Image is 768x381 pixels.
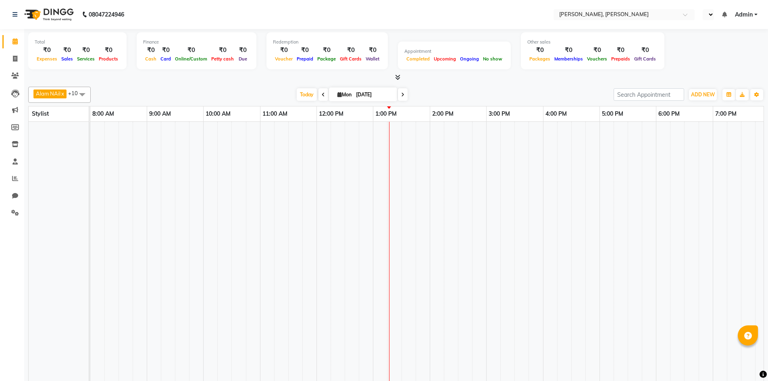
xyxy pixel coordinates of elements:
div: Appointment [404,48,504,55]
span: +10 [68,90,84,96]
span: Prepaids [609,56,632,62]
span: Vouchers [585,56,609,62]
a: 9:00 AM [147,108,173,120]
div: ₹0 [585,46,609,55]
div: ₹0 [75,46,97,55]
img: logo [21,3,76,26]
a: 5:00 PM [600,108,625,120]
span: Alam NAil [36,90,60,97]
a: 11:00 AM [260,108,289,120]
span: Gift Cards [632,56,658,62]
span: Mon [335,92,354,98]
span: Products [97,56,120,62]
div: Redemption [273,39,381,46]
span: Wallet [364,56,381,62]
div: ₹0 [315,46,338,55]
span: Packages [527,56,552,62]
a: 7:00 PM [713,108,739,120]
span: Due [237,56,249,62]
span: Ongoing [458,56,481,62]
span: Voucher [273,56,295,62]
span: Expenses [35,56,59,62]
div: ₹0 [59,46,75,55]
div: ₹0 [209,46,236,55]
div: Finance [143,39,250,46]
span: Upcoming [432,56,458,62]
a: 1:00 PM [373,108,399,120]
span: Card [158,56,173,62]
span: Online/Custom [173,56,209,62]
div: ₹0 [35,46,59,55]
div: ₹0 [158,46,173,55]
a: 4:00 PM [543,108,569,120]
span: Gift Cards [338,56,364,62]
a: 12:00 PM [317,108,345,120]
a: x [60,90,64,97]
span: Cash [143,56,158,62]
b: 08047224946 [89,3,124,26]
div: ₹0 [609,46,632,55]
div: ₹0 [632,46,658,55]
div: ₹0 [273,46,295,55]
div: ₹0 [527,46,552,55]
span: Sales [59,56,75,62]
div: ₹0 [97,46,120,55]
div: ₹0 [552,46,585,55]
a: 2:00 PM [430,108,456,120]
div: ₹0 [173,46,209,55]
span: Package [315,56,338,62]
a: 8:00 AM [90,108,116,120]
input: 2025-09-01 [354,89,394,101]
span: Petty cash [209,56,236,62]
a: 6:00 PM [656,108,682,120]
a: 10:00 AM [204,108,233,120]
span: Admin [735,10,753,19]
span: ADD NEW [691,92,715,98]
span: Today [297,88,317,101]
div: ₹0 [143,46,158,55]
span: Services [75,56,97,62]
span: Memberships [552,56,585,62]
div: Total [35,39,120,46]
div: ₹0 [338,46,364,55]
span: Stylist [32,110,49,117]
div: ₹0 [295,46,315,55]
input: Search Appointment [614,88,684,101]
button: ADD NEW [689,89,717,100]
span: No show [481,56,504,62]
div: ₹0 [236,46,250,55]
div: Other sales [527,39,658,46]
a: 3:00 PM [487,108,512,120]
div: ₹0 [364,46,381,55]
span: Prepaid [295,56,315,62]
span: Completed [404,56,432,62]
